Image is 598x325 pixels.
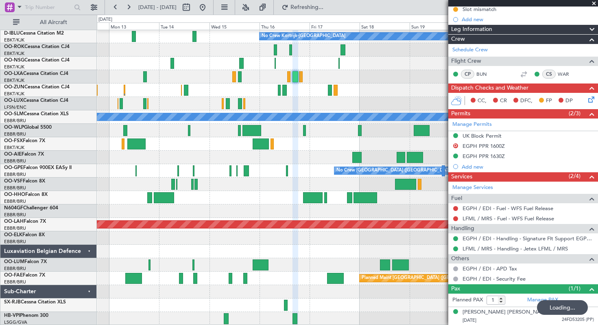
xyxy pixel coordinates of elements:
[362,272,509,284] div: Planned Maint [GEOGRAPHIC_DATA] ([GEOGRAPHIC_DATA] National)
[4,179,45,184] a: OO-VSFFalcon 8X
[569,284,581,293] span: (1/1)
[4,138,23,143] span: OO-FSX
[4,259,47,264] a: OO-LUMFalcon 7X
[4,179,23,184] span: OO-VSF
[98,16,112,23] div: [DATE]
[210,22,260,30] div: Wed 15
[4,171,26,178] a: EBBR/BRU
[462,163,594,170] div: Add new
[4,71,68,76] a: OO-LXACessna Citation CJ4
[463,265,517,272] a: EGPH / EDI - APD Tax
[4,273,23,278] span: OO-FAE
[4,212,26,218] a: EBBR/BRU
[451,25,492,34] span: Leg Information
[4,273,45,278] a: OO-FAEFalcon 7X
[4,85,70,90] a: OO-ZUNCessna Citation CJ4
[4,125,24,130] span: OO-WLP
[4,44,24,49] span: OO-ROK
[4,165,23,170] span: OO-GPE
[4,112,69,116] a: OO-SLMCessna Citation XLS
[562,316,594,323] span: 24FD53205 (PP)
[451,194,462,203] span: Fuel
[453,143,458,148] button: D
[4,259,24,264] span: OO-LUM
[451,172,472,182] span: Services
[4,58,24,63] span: OO-NSG
[478,97,487,105] span: CC,
[4,152,22,157] span: OO-AIE
[520,97,533,105] span: DFC,
[463,153,505,160] div: EGPH PPR 1630Z
[4,152,44,157] a: OO-AIEFalcon 7X
[4,165,72,170] a: OO-GPEFalcon 900EX EASy II
[4,239,26,245] a: EBBR/BRU
[4,112,24,116] span: OO-SLM
[451,35,465,44] span: Crew
[9,16,88,29] button: All Aircraft
[463,235,594,242] a: EGPH / EDI - Handling - Signature Flt Support EGPH / EDI
[452,121,492,129] a: Manage Permits
[336,165,473,177] div: No Crew [GEOGRAPHIC_DATA] ([GEOGRAPHIC_DATA] National)
[4,233,45,237] a: OO-ELKFalcon 8X
[4,37,24,43] a: EBKT/KJK
[527,296,558,304] a: Manage PAX
[4,300,66,305] a: SX-RJBCessna Citation XLS
[4,64,24,70] a: EBKT/KJK
[451,254,469,264] span: Others
[463,143,505,149] div: EGPH PPR 1600Z
[4,300,21,305] span: SX-RJB
[25,1,72,13] input: Trip Number
[4,279,26,285] a: EBBR/BRU
[463,215,554,222] a: LFML / MRS - Fuel - WFS Fuel Release
[310,22,360,30] div: Fri 17
[4,71,23,76] span: OO-LXA
[4,125,52,130] a: OO-WLPGlobal 5500
[4,225,26,231] a: EBBR/BRU
[546,97,552,105] span: FP
[451,83,528,93] span: Dispatch Checks and Weather
[558,70,576,78] a: WAR
[4,44,70,49] a: OO-ROKCessna Citation CJ4
[4,91,24,97] a: EBKT/KJK
[451,57,481,66] span: Flight Crew
[451,224,474,233] span: Handling
[21,20,86,25] span: All Aircraft
[4,104,26,110] a: LFSN/ENC
[4,219,46,224] a: OO-LAHFalcon 7X
[4,192,25,197] span: OO-HHO
[262,30,345,42] div: No Crew Kortrijk-[GEOGRAPHIC_DATA]
[537,300,588,315] div: Loading...
[4,219,24,224] span: OO-LAH
[4,313,20,318] span: HB-VPI
[4,266,26,272] a: EBBR/BRU
[4,138,45,143] a: OO-FSXFalcon 7X
[451,284,460,294] span: Pax
[4,198,26,204] a: EBBR/BRU
[463,317,476,323] span: [DATE]
[4,145,24,151] a: EBKT/KJK
[4,185,26,191] a: EBBR/BRU
[260,22,310,30] div: Thu 16
[4,51,24,57] a: EBKT/KJK
[463,132,502,139] div: UK Block Permit
[4,206,58,211] a: N604GFChallenger 604
[4,31,64,36] a: D-IBLUCessna Citation M2
[138,4,177,11] span: [DATE] - [DATE]
[360,22,410,30] div: Sat 18
[4,118,26,124] a: EBBR/BRU
[461,70,474,79] div: CP
[462,16,594,23] div: Add new
[109,22,159,30] div: Mon 13
[452,46,488,54] a: Schedule Crew
[4,58,70,63] a: OO-NSGCessna Citation CJ4
[290,4,324,10] span: Refreshing...
[569,172,581,180] span: (2/4)
[565,97,573,105] span: DP
[500,97,507,105] span: CR
[476,70,495,78] a: BUN
[4,85,24,90] span: OO-ZUN
[4,313,48,318] a: HB-VPIPhenom 300
[463,245,568,252] a: LFML / MRS - Handling - Jetex LFML / MRS
[569,109,581,118] span: (2/3)
[463,205,553,212] a: EGPH / EDI - Fuel - WFS Fuel Release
